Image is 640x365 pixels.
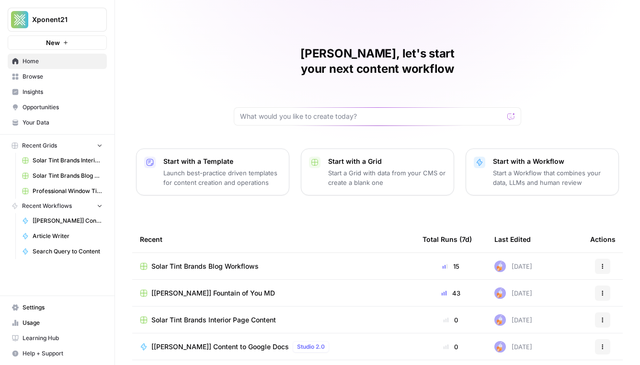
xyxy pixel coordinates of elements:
a: Settings [8,300,107,315]
button: Workspace: Xponent21 [8,8,107,32]
span: Learning Hub [23,334,103,342]
img: ly0f5newh3rn50akdwmtp9dssym0 [494,314,506,326]
div: [DATE] [494,314,532,326]
a: Opportunities [8,100,107,115]
div: 0 [423,342,479,352]
span: Studio 2.0 [297,342,325,351]
div: [DATE] [494,261,532,272]
span: Browse [23,72,103,81]
span: Solar Tint Brands Blog Workflows [33,171,103,180]
span: Article Writer [33,232,103,240]
button: Start with a WorkflowStart a Workflow that combines your data, LLMs and human review [466,148,619,195]
span: Your Data [23,118,103,127]
p: Start with a Workflow [493,157,611,166]
a: [[PERSON_NAME]] Content to Google Docs [18,213,107,228]
a: Search Query to Content [18,244,107,259]
a: Solar Tint Brands Blog Workflows [18,168,107,183]
span: Insights [23,88,103,96]
a: Insights [8,84,107,100]
span: Opportunities [23,103,103,112]
button: Recent Grids [8,138,107,153]
button: Start with a TemplateLaunch best-practice driven templates for content creation and operations [136,148,289,195]
span: Recent Workflows [22,202,72,210]
button: New [8,35,107,50]
div: Actions [590,226,616,252]
img: Xponent21 Logo [11,11,28,28]
p: Start a Grid with data from your CMS or create a blank one [328,168,446,187]
a: Solar Tint Brands Interior Page Content [140,315,407,325]
p: Start with a Template [163,157,281,166]
a: Article Writer [18,228,107,244]
span: New [46,38,60,47]
a: Usage [8,315,107,331]
div: [DATE] [494,341,532,353]
button: Help + Support [8,346,107,361]
img: ly0f5newh3rn50akdwmtp9dssym0 [494,341,506,353]
span: Solar Tint Brands Interior Page Content [151,315,276,325]
a: [[PERSON_NAME]] Fountain of You MD [140,288,407,298]
button: Start with a GridStart a Grid with data from your CMS or create a blank one [301,148,454,195]
img: ly0f5newh3rn50akdwmtp9dssym0 [494,261,506,272]
div: 0 [423,315,479,325]
span: Home [23,57,103,66]
span: Xponent21 [32,15,90,24]
span: Usage [23,319,103,327]
a: Browse [8,69,107,84]
div: 43 [423,288,479,298]
p: Start with a Grid [328,157,446,166]
div: [DATE] [494,287,532,299]
span: [[PERSON_NAME]] Content to Google Docs [151,342,289,352]
span: Recent Grids [22,141,57,150]
p: Launch best-practice driven templates for content creation and operations [163,168,281,187]
a: Your Data [8,115,107,130]
a: Home [8,54,107,69]
button: Recent Workflows [8,199,107,213]
div: 15 [423,262,479,271]
a: [[PERSON_NAME]] Content to Google DocsStudio 2.0 [140,341,407,353]
input: What would you like to create today? [240,112,503,121]
span: Professional Window Tinting [33,187,103,195]
span: Help + Support [23,349,103,358]
span: Search Query to Content [33,247,103,256]
span: Solar Tint Brands Blog Workflows [151,262,259,271]
span: [[PERSON_NAME]] Fountain of You MD [151,288,275,298]
h1: [PERSON_NAME], let's start your next content workflow [234,46,521,77]
img: ly0f5newh3rn50akdwmtp9dssym0 [494,287,506,299]
div: Last Edited [494,226,531,252]
a: Learning Hub [8,331,107,346]
a: Solar Tint Brands Interior Page Content [18,153,107,168]
div: Recent [140,226,407,252]
p: Start a Workflow that combines your data, LLMs and human review [493,168,611,187]
a: Professional Window Tinting [18,183,107,199]
a: Solar Tint Brands Blog Workflows [140,262,407,271]
span: Solar Tint Brands Interior Page Content [33,156,103,165]
div: Total Runs (7d) [423,226,472,252]
span: [[PERSON_NAME]] Content to Google Docs [33,217,103,225]
span: Settings [23,303,103,312]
